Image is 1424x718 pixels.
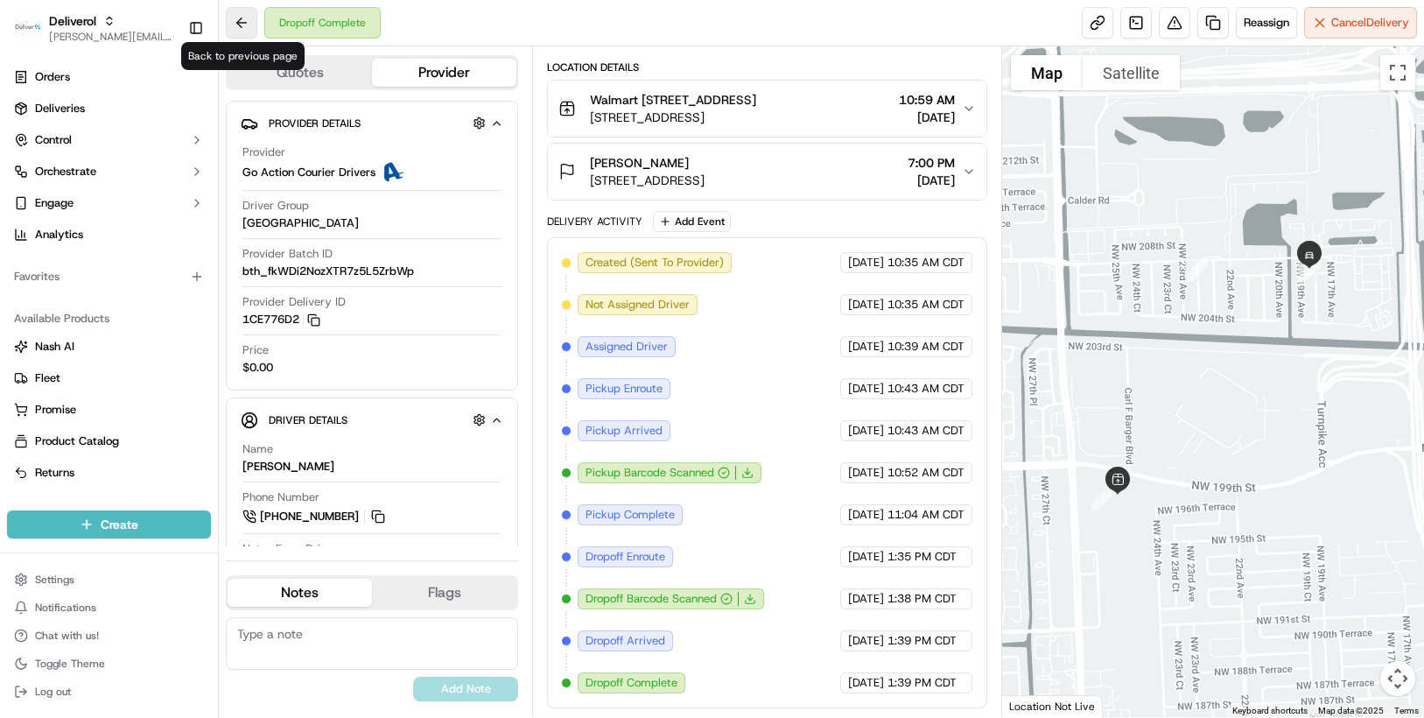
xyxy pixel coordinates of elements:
[887,507,965,523] span: 11:04 AM CDT
[848,591,884,607] span: [DATE]
[7,679,211,704] button: Log out
[1318,706,1384,715] span: Map data ©2025
[241,109,503,137] button: Provider Details
[1236,7,1297,39] button: Reassign
[848,675,884,691] span: [DATE]
[35,370,60,386] span: Fleet
[145,271,151,285] span: •
[18,18,53,53] img: Nash
[908,172,955,189] span: [DATE]
[586,381,663,397] span: Pickup Enroute
[260,509,359,524] span: [PHONE_NUMBER]
[79,167,287,185] div: Start new chat
[49,12,96,30] button: Deliverol
[35,573,74,587] span: Settings
[372,59,516,87] button: Provider
[242,294,346,310] span: Provider Delivery ID
[242,246,333,262] span: Provider Batch ID
[35,391,134,409] span: Knowledge Base
[1331,15,1409,31] span: Cancel Delivery
[7,221,211,249] a: Analytics
[242,198,309,214] span: Driver Group
[586,423,663,439] span: Pickup Arrived
[7,333,211,361] button: Nash AI
[7,189,211,217] button: Engage
[271,224,319,245] button: See all
[123,433,212,447] a: Powered byPylon
[11,384,141,416] a: 📗Knowledge Base
[242,507,388,526] a: [PHONE_NUMBER]
[1380,661,1415,696] button: Map camera controls
[1394,706,1419,715] a: Terms (opens in new tab)
[181,42,305,70] div: Back to previous page
[242,342,269,358] span: Price
[586,297,690,313] span: Not Assigned Driver
[7,263,211,291] div: Favorites
[18,302,46,330] img: Charles Folsom
[848,423,884,439] span: [DATE]
[18,228,117,242] div: Past conversations
[7,126,211,154] button: Control
[242,441,273,457] span: Name
[1244,15,1289,31] span: Reassign
[14,433,204,449] a: Product Catalog
[1304,7,1417,39] button: CancelDelivery
[586,339,668,355] span: Assigned Driver
[1288,234,1330,276] div: 5
[155,319,205,333] span: 11:06 AM
[35,465,74,481] span: Returns
[887,297,965,313] span: 10:35 AM CDT
[887,633,957,649] span: 1:39 PM CDT
[1288,236,1330,278] div: 4
[242,215,359,231] span: [GEOGRAPHIC_DATA]
[7,364,211,392] button: Fleet
[848,381,884,397] span: [DATE]
[35,685,71,699] span: Log out
[242,360,273,376] span: $0.00
[242,459,334,475] div: [PERSON_NAME]
[141,384,288,416] a: 💻API Documentation
[848,255,884,271] span: [DATE]
[49,30,174,44] button: [PERSON_NAME][EMAIL_ADDRESS][PERSON_NAME][DOMAIN_NAME]
[586,255,724,271] span: Created (Sent To Provider)
[887,423,965,439] span: 10:43 AM CDT
[586,591,733,607] button: Dropoff Barcode Scanned
[887,465,965,481] span: 10:52 AM CDT
[7,651,211,676] button: Toggle Theme
[242,312,320,327] button: 1CE776D2
[145,319,151,333] span: •
[586,591,717,607] span: Dropoff Barcode Scanned
[1232,705,1308,717] button: Keyboard shortcuts
[14,402,204,418] a: Promise
[586,465,730,481] button: Pickup Barcode Scanned
[35,101,85,116] span: Deliveries
[590,109,756,126] span: [STREET_ADDRESS]
[7,595,211,620] button: Notifications
[586,507,675,523] span: Pickup Complete
[174,434,212,447] span: Pylon
[37,167,68,199] img: 4920774857489_3d7f54699973ba98c624_72.jpg
[242,264,414,279] span: bth_fkWDi2NozXTR7z5L5ZrbWp
[46,113,315,131] input: Got a question? Start typing here...
[7,427,211,455] button: Product Catalog
[7,95,211,123] a: Deliveries
[887,255,965,271] span: 10:35 AM CDT
[7,396,211,424] button: Promise
[899,109,955,126] span: [DATE]
[35,402,76,418] span: Promise
[101,516,138,533] span: Create
[548,81,986,137] button: Walmart [STREET_ADDRESS][STREET_ADDRESS]10:59 AM[DATE]
[848,297,884,313] span: [DATE]
[848,549,884,565] span: [DATE]
[79,185,241,199] div: We're available if you need us!
[242,165,375,180] span: Go Action Courier Drivers
[887,339,965,355] span: 10:39 AM CDT
[547,60,987,74] div: Location Details
[14,339,204,355] a: Nash AI
[7,158,211,186] button: Orchestrate
[148,393,162,407] div: 💻
[7,63,211,91] a: Orders
[35,339,74,355] span: Nash AI
[14,370,204,386] a: Fleet
[14,465,204,481] a: Returns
